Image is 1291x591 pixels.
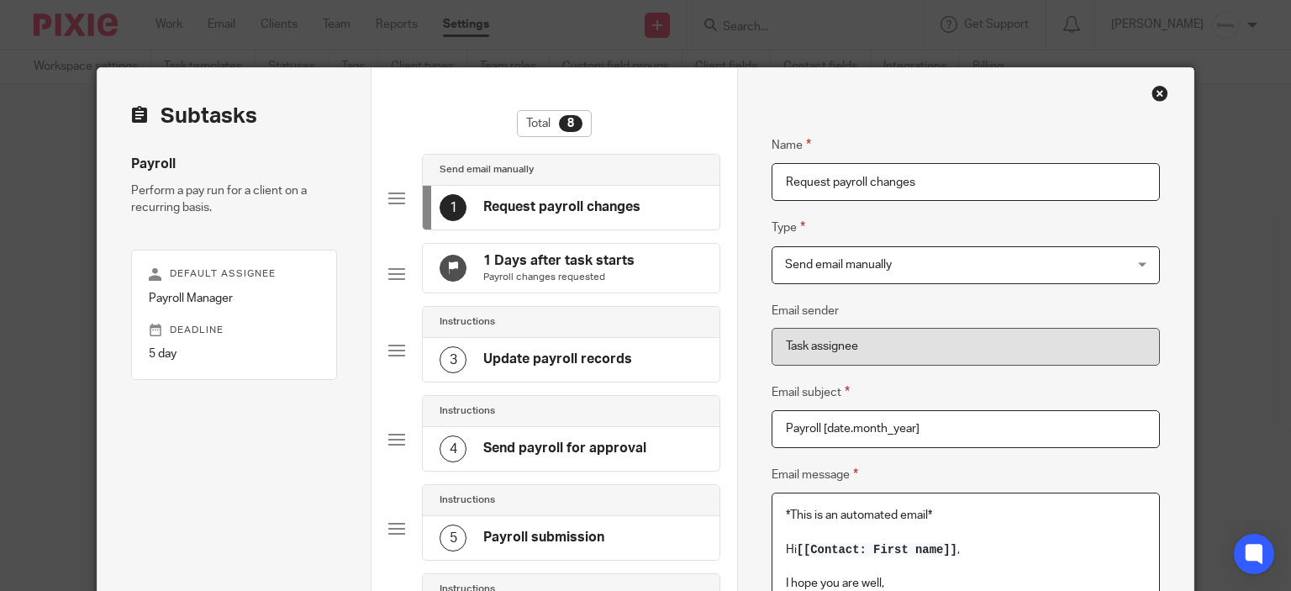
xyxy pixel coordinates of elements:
input: Subject [772,410,1160,448]
div: 4 [440,435,466,462]
h4: Send email manually [440,163,534,177]
label: Type [772,218,805,237]
span: Send email manually [785,259,892,271]
p: *This is an automated email* [786,507,1146,524]
div: Total [517,110,592,137]
h4: Payroll [131,156,337,173]
p: 5 day [149,346,319,362]
p: Payroll Manager [149,290,319,307]
div: 3 [440,346,466,373]
p: Perform a pay run for a client on a recurring basis. [131,182,337,217]
p: Deadline [149,324,319,337]
p: Default assignee [149,267,319,281]
h4: Send payroll for approval [483,440,646,457]
label: Name [772,135,811,155]
h4: Request payroll changes [483,198,640,216]
div: Close this dialog window [1151,85,1168,102]
div: 1 [440,194,466,221]
label: Email sender [772,303,839,319]
p: Payroll changes requested [483,271,635,284]
h2: Subtasks [131,102,257,130]
label: Email subject [772,383,850,402]
span: [[Contact: First name]] [797,543,957,557]
div: 5 [440,525,466,551]
h4: Instructions [440,315,495,329]
h4: Payroll submission [483,529,604,546]
label: Email message [772,465,858,484]
h4: Instructions [440,404,495,418]
h4: 1 Days after task starts [483,252,635,270]
p: Hi , [786,541,1146,558]
h4: Update payroll records [483,351,632,368]
div: 8 [559,115,582,132]
h4: Instructions [440,493,495,507]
